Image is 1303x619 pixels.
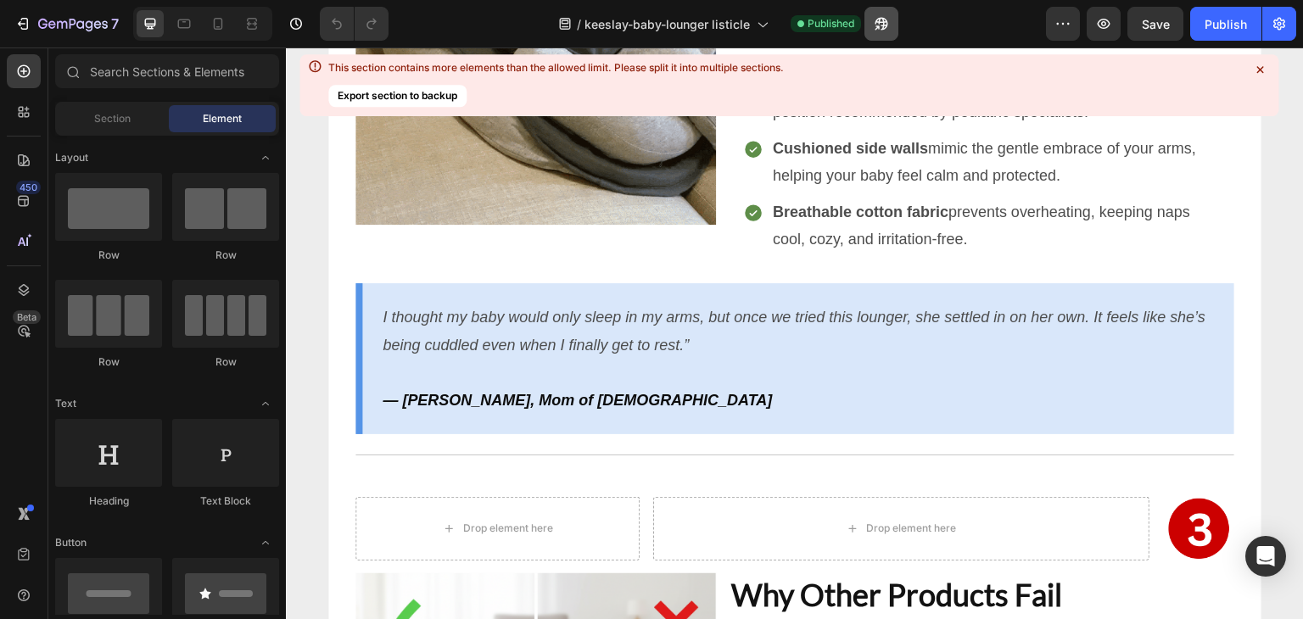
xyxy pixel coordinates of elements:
[16,181,41,194] div: 450
[55,535,87,550] span: Button
[1190,7,1261,41] button: Publish
[13,310,41,324] div: Beta
[55,150,88,165] span: Layout
[97,344,486,361] strong: — [PERSON_NAME], Mom of [DEMOGRAPHIC_DATA]
[328,85,467,107] button: Export section to backup
[252,144,279,171] span: Toggle open
[252,529,279,556] span: Toggle open
[55,354,162,370] div: Row
[584,15,750,33] span: keeslay-baby-lounger listicle
[172,494,279,509] div: Text Block
[172,248,279,263] div: Row
[487,151,932,206] p: prevents overheating, keeping naps cool, cozy, and irritation-free.
[580,474,670,488] div: Drop element here
[328,61,784,75] div: This section contains more elements than the allowed limit. Please split it into multiple sections.
[176,474,266,488] div: Drop element here
[55,54,279,88] input: Search Sections & Elements
[577,15,581,33] span: /
[286,47,1303,619] iframe: Design area
[203,111,242,126] span: Element
[881,449,945,513] img: gempages_574094154775135001-167688db-89f5-46a8-b810-ea7dbf9562af.webp
[111,14,119,34] p: 7
[97,261,920,305] i: I thought my baby would only sleep in my arms, but once we tried this lounger, she settled in on ...
[1245,536,1286,577] div: Open Intercom Messenger
[1127,7,1183,41] button: Save
[7,7,126,41] button: 7
[487,87,932,142] p: mimic the gentle embrace of your arms, helping your baby feel calm and protected.
[1142,17,1170,31] span: Save
[487,92,642,109] strong: Cushioned side walls
[1205,15,1247,33] div: Publish
[487,156,663,173] strong: Breathable cotton fabric
[94,111,131,126] span: Section
[55,396,76,411] span: Text
[55,494,162,509] div: Heading
[444,526,948,569] h2: Why Other Products Fail
[808,16,854,31] span: Published
[252,390,279,417] span: Toggle open
[55,248,162,263] div: Row
[172,354,279,370] div: Row
[320,7,389,41] div: Undo/Redo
